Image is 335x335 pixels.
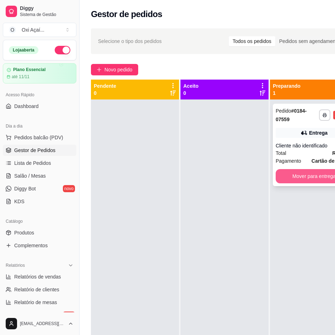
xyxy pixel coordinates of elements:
[9,46,38,54] div: Loja aberta
[20,321,65,326] span: [EMAIL_ADDRESS][DOMAIN_NAME]
[3,157,76,169] a: Lista de Pedidos
[14,134,63,141] span: Pedidos balcão (PDV)
[3,284,76,295] a: Relatório de clientes
[97,67,102,72] span: plus
[14,103,39,110] span: Dashboard
[3,170,76,182] a: Salão / Mesas
[273,82,301,90] p: Preparando
[94,82,116,90] p: Pendente
[104,66,133,74] span: Novo pedido
[3,3,76,20] a: DiggySistema de Gestão
[13,67,45,72] article: Plano Essencial
[14,273,61,280] span: Relatórios de vendas
[14,198,25,205] span: KDS
[3,240,76,251] a: Complementos
[14,299,57,306] span: Relatório de mesas
[276,108,307,122] strong: # 0184-07559
[14,312,64,319] span: Relatório de fidelidade
[98,37,162,45] span: Selecione o tipo dos pedidos
[3,309,76,321] a: Relatório de fidelidadenovo
[20,12,74,17] span: Sistema de Gestão
[3,315,76,332] button: [EMAIL_ADDRESS][DOMAIN_NAME]
[3,89,76,101] div: Acesso Rápido
[3,271,76,282] a: Relatórios de vendas
[276,149,286,157] span: Total
[3,63,76,83] a: Plano Essencialaté 11/11
[273,90,301,97] p: 1
[3,196,76,207] a: KDS
[55,46,70,54] button: Alterar Status
[14,160,51,167] span: Lista de Pedidos
[3,297,76,308] a: Relatório de mesas
[14,147,55,154] span: Gestor de Pedidos
[3,183,76,194] a: Diggy Botnovo
[14,185,36,192] span: Diggy Bot
[183,90,199,97] p: 0
[14,242,48,249] span: Complementos
[91,64,138,75] button: Novo pedido
[276,157,301,165] span: Pagamento
[91,9,162,20] h2: Gestor de pedidos
[3,23,76,37] button: Select a team
[309,129,328,136] div: Entrega
[3,145,76,156] a: Gestor de Pedidos
[14,172,46,179] span: Salão / Mesas
[3,120,76,132] div: Dia a dia
[14,286,59,293] span: Relatório de clientes
[183,82,199,90] p: Aceito
[3,132,76,143] button: Pedidos balcão (PDV)
[14,229,34,236] span: Produtos
[6,263,25,268] span: Relatórios
[20,5,74,12] span: Diggy
[3,101,76,112] a: Dashboard
[9,26,16,33] span: O
[276,108,291,114] span: Pedido
[22,26,44,33] div: Oxi Açaí ...
[94,90,116,97] p: 0
[229,36,275,46] div: Todos os pedidos
[3,227,76,238] a: Produtos
[3,216,76,227] div: Catálogo
[12,74,29,80] article: até 11/11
